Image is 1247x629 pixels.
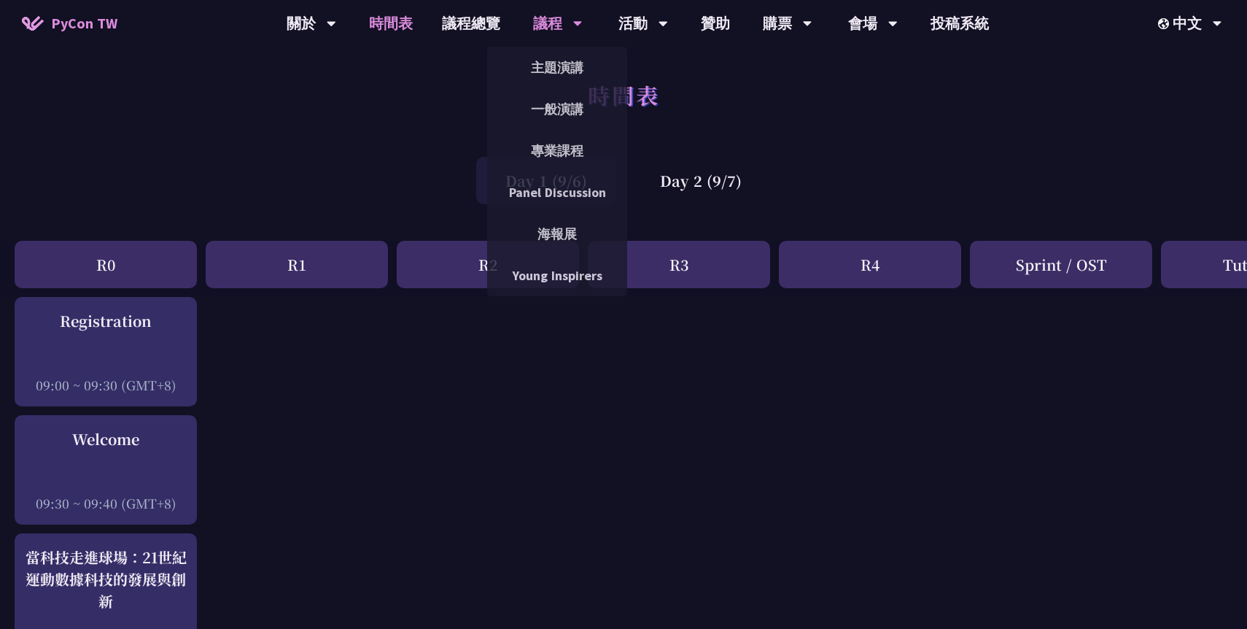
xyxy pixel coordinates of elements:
div: Registration [22,310,190,332]
img: Locale Icon [1158,18,1173,29]
a: 一般演講 [487,92,627,126]
a: PyCon TW [7,5,132,42]
div: R1 [206,241,388,288]
a: Panel Discussion [487,175,627,209]
a: 專業課程 [487,134,627,168]
div: R4 [779,241,961,288]
span: PyCon TW [51,12,117,34]
div: R0 [15,241,197,288]
div: Day 2 (9/7) [631,157,771,204]
div: 09:30 ~ 09:40 (GMT+8) [22,494,190,512]
a: Young Inspirers [487,258,627,293]
a: 海報展 [487,217,627,251]
div: 當科技走進球場：21世紀運動數據科技的發展與創新 [22,547,190,612]
div: Day 1 (9/6) [476,157,616,204]
div: R2 [397,241,579,288]
div: 09:00 ~ 09:30 (GMT+8) [22,376,190,394]
div: Welcome [22,428,190,450]
div: Sprint / OST [970,241,1152,288]
div: R3 [588,241,770,288]
a: 主題演講 [487,50,627,85]
img: Home icon of PyCon TW 2025 [22,16,44,31]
